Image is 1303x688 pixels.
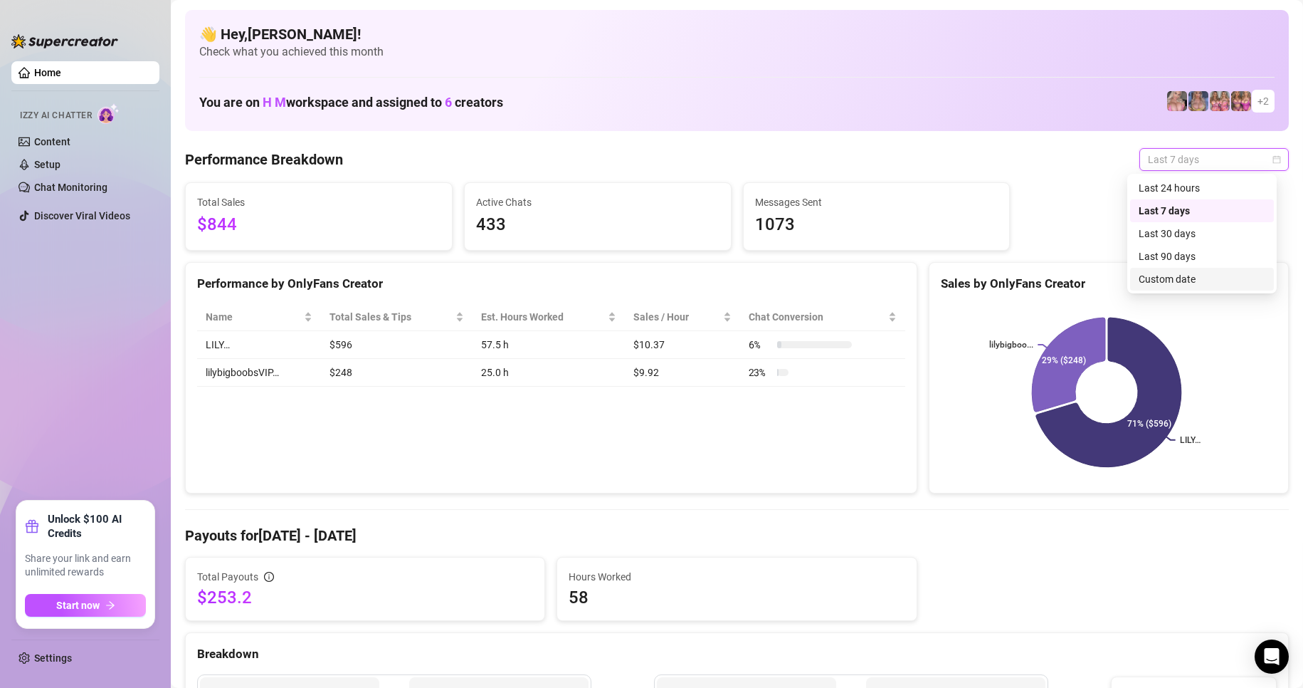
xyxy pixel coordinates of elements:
strong: Unlock $100 AI Credits [48,512,146,541]
a: Setup [34,159,60,170]
span: 58 [569,586,904,609]
text: LILY… [1180,435,1201,445]
td: $9.92 [625,359,740,387]
span: Check what you achieved this month [199,44,1275,60]
img: hotmomlove [1231,91,1251,111]
img: AI Chatter [97,103,120,124]
span: 23 % [749,365,771,380]
img: logo-BBDzfeDw.svg [11,34,118,48]
a: Chat Monitoring [34,182,107,193]
div: Breakdown [197,645,1277,664]
img: hotmomsvip [1210,91,1230,111]
h4: Payouts for [DATE] - [DATE] [185,526,1289,546]
span: Sales / Hour [633,309,720,325]
th: Chat Conversion [740,303,905,331]
h1: You are on workspace and assigned to creators [199,95,503,110]
th: Sales / Hour [625,303,740,331]
div: Est. Hours Worked [481,309,605,325]
div: Open Intercom Messenger [1255,640,1289,674]
span: $844 [197,212,441,239]
td: LILY… [197,331,321,359]
div: Last 7 days [1130,199,1274,222]
div: Custom date [1139,271,1265,287]
h4: Performance Breakdown [185,150,343,170]
div: Last 24 hours [1139,180,1265,196]
span: 1073 [755,212,998,239]
a: Home [34,67,61,78]
img: lilybigboobvip [1167,91,1187,111]
td: lilybigboobsVIP… [197,359,321,387]
span: 6 % [749,337,771,353]
span: + 2 [1257,93,1269,109]
button: Start nowarrow-right [25,594,146,617]
td: 25.0 h [473,359,625,387]
div: Custom date [1130,268,1274,291]
div: Last 7 days [1139,203,1265,219]
span: 6 [445,95,452,110]
div: Sales by OnlyFans Creator [941,274,1277,293]
h4: 👋 Hey, [PERSON_NAME] ! [199,24,1275,44]
td: 57.5 h [473,331,625,359]
span: H M [263,95,286,110]
span: calendar [1272,155,1281,164]
a: Content [34,136,70,147]
span: $253.2 [197,586,533,609]
span: Total Payouts [197,569,258,585]
span: Last 7 days [1148,149,1280,170]
div: Last 90 days [1139,249,1265,264]
span: info-circle [264,572,274,582]
span: Izzy AI Chatter [20,109,92,123]
span: Hours Worked [569,569,904,585]
td: $596 [321,331,473,359]
span: Total Sales & Tips [329,309,453,325]
div: Last 30 days [1130,222,1274,245]
span: Active Chats [476,194,719,210]
span: Messages Sent [755,194,998,210]
div: Last 24 hours [1130,177,1274,199]
th: Total Sales & Tips [321,303,473,331]
span: Share your link and earn unlimited rewards [25,552,146,580]
td: $10.37 [625,331,740,359]
span: gift [25,519,39,533]
img: lilybigboobs [1188,91,1208,111]
span: 433 [476,212,719,239]
th: Name [197,303,321,331]
span: Start now [56,600,100,611]
span: arrow-right [105,600,115,610]
a: Discover Viral Videos [34,210,130,221]
span: Total Sales [197,194,441,210]
div: Performance by OnlyFans Creator [197,274,905,293]
div: Last 90 days [1130,245,1274,268]
td: $248 [321,359,473,387]
span: Name [206,309,301,325]
span: Chat Conversion [749,309,885,325]
text: lilybigboo... [989,340,1033,350]
a: Settings [34,652,72,664]
div: Last 30 days [1139,226,1265,241]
